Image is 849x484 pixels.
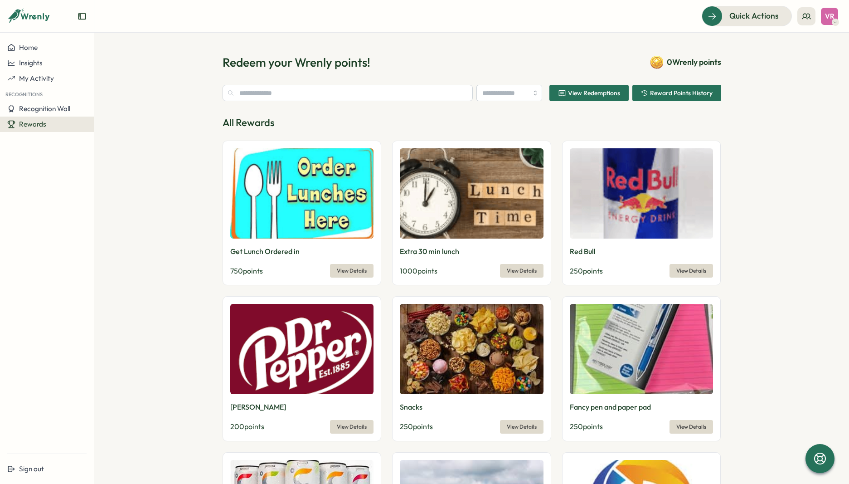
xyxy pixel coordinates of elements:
[19,74,54,83] span: My Activity
[676,420,706,433] span: View Details
[676,264,706,277] span: View Details
[400,246,459,257] p: Extra 30 min lunch
[230,422,264,431] span: 200 points
[568,90,620,96] span: View Redemptions
[19,43,38,52] span: Home
[669,420,713,434] button: View Details
[549,85,629,101] button: View Redemptions
[570,401,651,413] p: Fancy pen and paper pad
[223,116,721,130] p: All Rewards
[669,264,713,278] button: View Details
[19,464,44,473] span: Sign out
[729,10,779,22] span: Quick Actions
[19,59,43,67] span: Insights
[570,246,596,257] p: Red Bull
[337,264,367,277] span: View Details
[19,120,46,128] span: Rewards
[78,12,87,21] button: Expand sidebar
[667,56,721,68] span: 0 Wrenly points
[500,420,543,434] button: View Details
[702,6,792,26] button: Quick Actions
[19,104,70,113] span: Recognition Wall
[570,304,713,394] img: Fancy pen and paper pad
[230,266,263,275] span: 750 points
[821,8,838,25] button: VR
[507,420,537,433] span: View Details
[400,422,433,431] span: 250 points
[330,420,374,434] button: View Details
[500,264,543,278] button: View Details
[570,422,603,431] span: 250 points
[400,266,437,275] span: 1000 points
[230,246,300,257] p: Get Lunch Ordered in
[570,266,603,275] span: 250 points
[230,148,374,239] img: Get Lunch Ordered in
[825,12,834,20] span: VR
[400,304,543,394] img: Snacks
[223,54,370,70] h1: Redeem your Wrenly points!
[570,148,713,239] img: Red Bull
[507,264,537,277] span: View Details
[230,304,374,394] img: Dr. Pepper
[400,401,422,413] p: Snacks
[337,420,367,433] span: View Details
[230,401,286,413] p: [PERSON_NAME]
[650,90,713,96] span: Reward Points History
[632,85,721,101] button: Reward Points History
[330,264,374,278] button: View Details
[400,148,543,239] img: Extra 30 min lunch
